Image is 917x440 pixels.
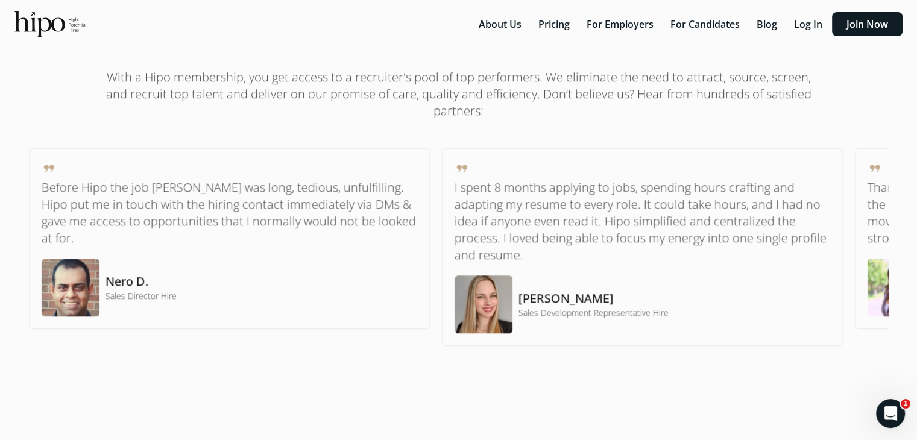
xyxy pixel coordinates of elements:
[579,17,663,31] a: For Employers
[749,17,787,31] a: Blog
[901,399,910,409] span: 1
[518,290,669,307] h5: [PERSON_NAME]
[663,12,747,36] button: For Candidates
[531,17,579,31] a: Pricing
[471,17,531,31] a: About Us
[579,12,661,36] button: For Employers
[455,179,830,263] p: I spent 8 months applying to jobs, spending hours crafting and adapting my resume to every role. ...
[518,307,669,319] h4: Sales Development Representative Hire
[832,12,903,36] button: Join Now
[868,161,882,175] span: format_quote
[97,69,821,119] h1: With a Hipo membership, you get access to a recruiter's pool of top performers. We eliminate the ...
[876,399,905,428] iframe: Intercom live chat
[455,275,512,333] img: testimonial-image
[42,179,417,247] p: Before Hipo the job [PERSON_NAME] was long, tedious, unfulfilling. Hipo put me in touch with the ...
[787,12,830,36] button: Log In
[455,161,469,175] span: format_quote
[42,259,99,316] img: testimonial-image
[832,17,903,31] a: Join Now
[106,290,177,302] h4: Sales Director Hire
[663,17,749,31] a: For Candidates
[42,161,56,175] span: format_quote
[106,273,177,290] h5: Nero D.
[471,12,529,36] button: About Us
[787,17,832,31] a: Log In
[14,11,86,37] img: official-logo
[531,12,577,36] button: Pricing
[749,12,784,36] button: Blog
